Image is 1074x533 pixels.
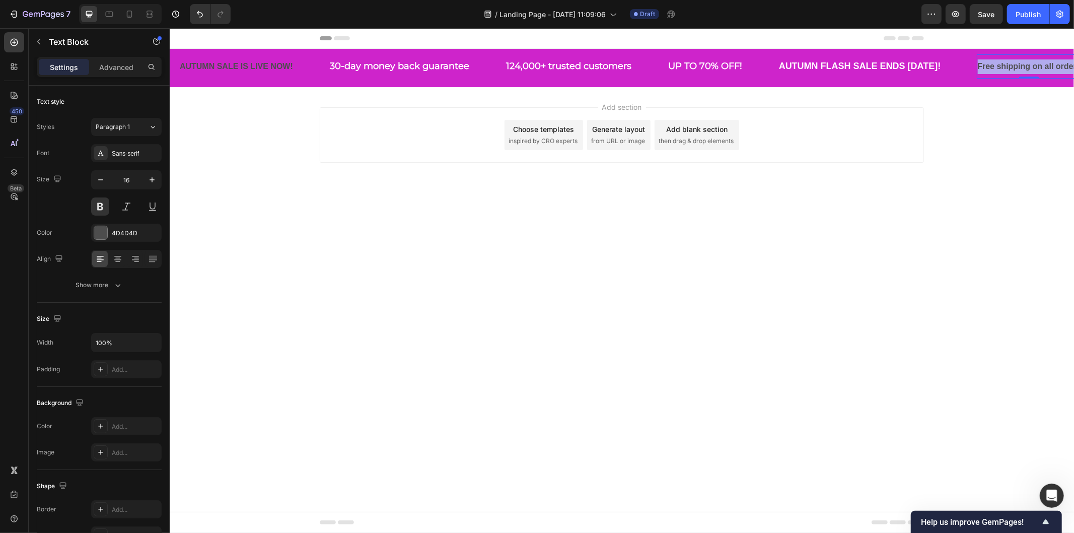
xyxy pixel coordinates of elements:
span: / [495,9,497,20]
strong: UP TO 70% OFF! [498,32,572,43]
span: from URL or image [421,108,475,117]
button: Show survey - Help us improve GemPages! [921,516,1052,528]
div: Width [37,338,53,347]
div: Color [37,422,52,431]
span: Help us improve GemPages! [921,517,1040,527]
strong: 124,000+ trusted customers [336,32,462,43]
div: 4D4D4D [112,229,159,238]
div: Background [37,396,86,410]
span: Draft [640,10,655,19]
button: Show more [37,276,162,294]
div: Align [37,252,65,266]
div: Add... [112,505,159,514]
div: Image [37,448,54,457]
div: Add... [112,365,159,374]
div: Rich Text Editor. Editing area: main [807,30,912,47]
div: Rich Text Editor. Editing area: main [497,30,574,47]
span: Landing Page - [DATE] 11:09:06 [499,9,606,20]
iframe: Design area [170,28,1074,533]
p: 7 [66,8,70,20]
div: Sans-serif [112,149,159,158]
div: 450 [10,107,24,115]
span: inspired by CRO experts [339,108,408,117]
strong: AUTUMN FLASH SALE ENDS [DATE]! [609,33,771,43]
div: Styles [37,122,54,131]
div: Add... [112,448,159,457]
div: Font [37,149,49,158]
div: Text style [37,97,64,106]
p: Settings [50,62,78,73]
div: Add blank section [496,96,558,106]
div: Choose templates [344,96,405,106]
p: Advanced [99,62,133,73]
button: Paragraph 1 [91,118,162,136]
div: Shape [37,480,69,493]
span: Paragraph 1 [96,122,130,131]
div: Add... [112,422,159,431]
button: Publish [1007,4,1049,24]
div: Rich Text Editor. Editing area: main [608,30,772,47]
span: then drag & drop elements [489,108,564,117]
p: Text Block [49,36,134,48]
p: Free shipping on all orders [808,31,911,46]
div: Padding [37,365,60,374]
span: Add section [428,74,476,84]
div: Border [37,505,56,514]
div: Color [37,228,52,237]
div: Size [37,312,63,326]
button: Save [970,4,1003,24]
div: Size [37,173,63,186]
div: Show more [76,280,123,290]
span: Save [978,10,995,19]
div: Beta [8,184,24,192]
div: Publish [1016,9,1041,20]
button: 7 [4,4,75,24]
div: Undo/Redo [190,4,231,24]
div: Generate layout [423,96,476,106]
div: Rich Text Editor. Editing area: main [335,30,463,47]
input: Auto [92,334,161,352]
iframe: Intercom live chat [1040,484,1064,508]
